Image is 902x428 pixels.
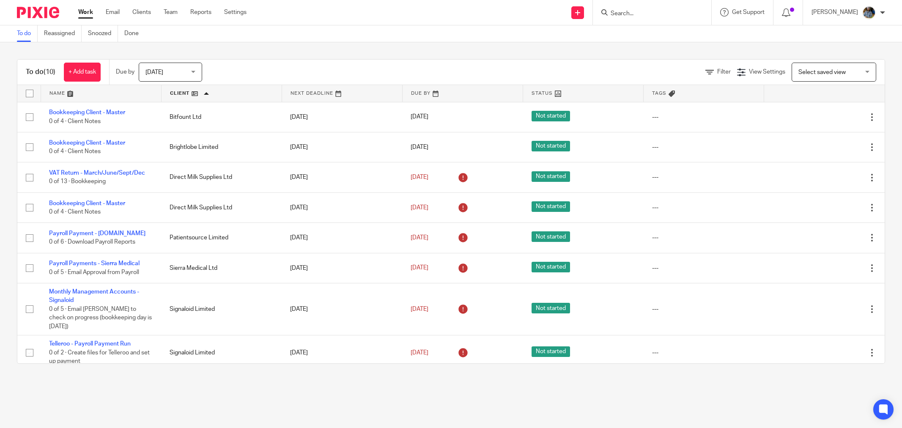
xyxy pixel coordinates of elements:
[161,223,282,253] td: Patientsource Limited
[49,110,125,115] a: Bookkeeping Client - Master
[88,25,118,42] a: Snoozed
[798,69,846,75] span: Select saved view
[862,6,876,19] img: Jaskaran%20Singh.jpeg
[652,143,756,151] div: ---
[145,69,163,75] span: [DATE]
[49,209,101,215] span: 0 of 4 · Client Notes
[652,264,756,272] div: ---
[610,10,686,18] input: Search
[532,346,570,357] span: Not started
[190,8,211,16] a: Reports
[17,7,59,18] img: Pixie
[532,141,570,151] span: Not started
[282,223,402,253] td: [DATE]
[717,69,731,75] span: Filter
[44,25,82,42] a: Reassigned
[532,171,570,182] span: Not started
[282,102,402,132] td: [DATE]
[132,8,151,16] a: Clients
[161,132,282,162] td: Brightlobe Limited
[49,179,106,185] span: 0 of 13 · Bookkeeping
[411,114,428,120] span: [DATE]
[732,9,765,15] span: Get Support
[652,348,756,357] div: ---
[49,230,145,236] a: Payroll Payment - [DOMAIN_NAME]
[49,140,125,146] a: Bookkeeping Client - Master
[652,203,756,212] div: ---
[49,341,131,347] a: Telleroo - Payroll Payment Run
[161,253,282,283] td: Sierra Medical Ltd
[282,192,402,222] td: [DATE]
[161,102,282,132] td: Bitfount Ltd
[49,200,125,206] a: Bookkeeping Client - Master
[411,350,428,356] span: [DATE]
[161,162,282,192] td: Direct Milk Supplies Ltd
[532,231,570,242] span: Not started
[49,261,140,266] a: Payroll Payments - Sierra Medical
[17,25,38,42] a: To do
[49,148,101,154] span: 0 of 4 · Client Notes
[161,335,282,370] td: Signaloid Limited
[78,8,93,16] a: Work
[124,25,145,42] a: Done
[532,111,570,121] span: Not started
[49,269,139,275] span: 0 of 5 · Email Approval from Payroll
[411,306,428,312] span: [DATE]
[411,174,428,180] span: [DATE]
[652,113,756,121] div: ---
[411,205,428,211] span: [DATE]
[49,289,139,303] a: Monthly Management Accounts - Signaloid
[224,8,247,16] a: Settings
[282,132,402,162] td: [DATE]
[64,63,101,82] a: + Add task
[26,68,55,77] h1: To do
[164,8,178,16] a: Team
[49,118,101,124] span: 0 of 4 · Client Notes
[411,144,428,150] span: [DATE]
[652,233,756,242] div: ---
[282,283,402,335] td: [DATE]
[49,350,150,365] span: 0 of 2 · Create files for Telleroo and set up payment
[749,69,785,75] span: View Settings
[282,335,402,370] td: [DATE]
[282,162,402,192] td: [DATE]
[652,91,666,96] span: Tags
[161,283,282,335] td: Signaloid Limited
[652,173,756,181] div: ---
[532,262,570,272] span: Not started
[116,68,134,76] p: Due by
[44,69,55,75] span: (10)
[161,192,282,222] td: Direct Milk Supplies Ltd
[652,305,756,313] div: ---
[282,253,402,283] td: [DATE]
[411,235,428,241] span: [DATE]
[532,201,570,212] span: Not started
[49,306,152,329] span: 0 of 5 · Email [PERSON_NAME] to check on progress (bookkeeping day is [DATE])
[411,265,428,271] span: [DATE]
[812,8,858,16] p: [PERSON_NAME]
[49,170,145,176] a: VAT Return - March/June/Sept/Dec
[49,239,135,245] span: 0 of 6 · Download Payroll Reports
[106,8,120,16] a: Email
[532,303,570,313] span: Not started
